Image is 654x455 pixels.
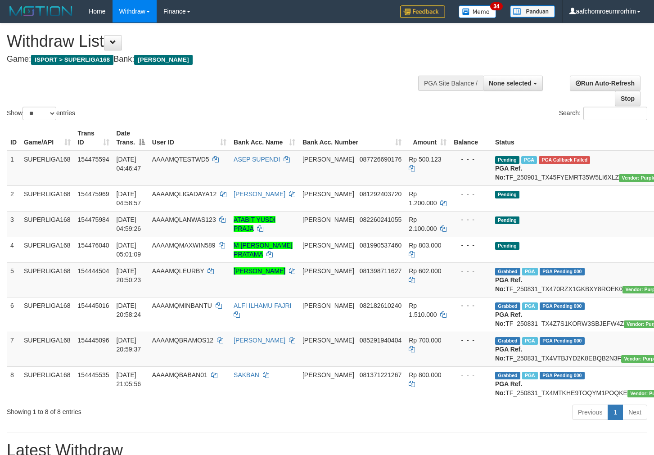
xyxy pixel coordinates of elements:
img: Button%20Memo.svg [459,5,496,18]
span: Copy 085291940404 to clipboard [360,337,401,344]
a: 1 [608,405,623,420]
span: [DATE] 20:50:23 [117,267,141,284]
span: AAAAMQTESTWD5 [152,156,209,163]
img: MOTION_logo.png [7,5,75,18]
span: Marked by aafheankoy [522,337,538,345]
td: SUPERLIGA168 [20,211,74,237]
a: Run Auto-Refresh [570,76,640,91]
span: Copy 081292403720 to clipboard [360,190,401,198]
a: [PERSON_NAME] [234,267,285,275]
span: PGA Pending [540,268,585,275]
td: SUPERLIGA168 [20,332,74,366]
span: [PERSON_NAME] [302,242,354,249]
span: Rp 803.000 [409,242,441,249]
th: Bank Acc. Name: activate to sort column ascending [230,125,299,151]
a: Stop [615,91,640,106]
td: 5 [7,262,20,297]
span: Copy 081398711627 to clipboard [360,267,401,275]
b: PGA Ref. No: [495,311,522,327]
span: Marked by aafmaleo [521,156,537,164]
label: Show entries [7,107,75,120]
div: - - - [454,301,488,310]
span: 154445535 [78,371,109,378]
b: PGA Ref. No: [495,276,522,293]
label: Search: [559,107,647,120]
span: [PERSON_NAME] [302,302,354,309]
span: AAAAMQLIGADAYA12 [152,190,216,198]
span: [PERSON_NAME] [134,55,192,65]
span: ISPORT > SUPERLIGA168 [31,55,113,65]
span: [DATE] 04:58:57 [117,190,141,207]
span: Marked by aafheankoy [522,372,538,379]
span: [PERSON_NAME] [302,267,354,275]
b: PGA Ref. No: [495,380,522,396]
span: Rp 500.123 [409,156,441,163]
span: None selected [489,80,532,87]
span: 154445016 [78,302,109,309]
th: Amount: activate to sort column ascending [405,125,450,151]
span: AAAAMQLANWAS123 [152,216,216,223]
span: [PERSON_NAME] [302,216,354,223]
span: Copy 087726690176 to clipboard [360,156,401,163]
img: panduan.png [510,5,555,18]
div: - - - [454,215,488,224]
span: [DATE] 20:58:24 [117,302,141,318]
span: Grabbed [495,268,520,275]
th: Trans ID: activate to sort column ascending [74,125,113,151]
a: ASEP SUPENDI [234,156,280,163]
td: SUPERLIGA168 [20,151,74,186]
div: - - - [454,370,488,379]
span: 154444504 [78,267,109,275]
span: PGA Pending [540,372,585,379]
td: 6 [7,297,20,332]
span: Rp 1.200.000 [409,190,437,207]
a: ATABIT YUSDI PRAJA [234,216,275,232]
span: Rp 1.510.000 [409,302,437,318]
select: Showentries [23,107,56,120]
th: Bank Acc. Number: activate to sort column ascending [299,125,405,151]
span: [PERSON_NAME] [302,190,354,198]
td: SUPERLIGA168 [20,366,74,401]
a: ALFI ILHAMU FAJRI [234,302,291,309]
a: Previous [572,405,608,420]
a: SAKBAN [234,371,259,378]
input: Search: [583,107,647,120]
td: 1 [7,151,20,186]
span: Pending [495,242,519,250]
td: SUPERLIGA168 [20,262,74,297]
td: 7 [7,332,20,366]
span: Copy 082260241055 to clipboard [360,216,401,223]
td: SUPERLIGA168 [20,237,74,262]
span: Rp 2.100.000 [409,216,437,232]
div: - - - [454,155,488,164]
span: Copy 082182610240 to clipboard [360,302,401,309]
span: Rp 800.000 [409,371,441,378]
td: 3 [7,211,20,237]
span: [DATE] 20:59:37 [117,337,141,353]
b: PGA Ref. No: [495,346,522,362]
a: [PERSON_NAME] [234,337,285,344]
td: 2 [7,185,20,211]
div: - - - [454,266,488,275]
span: [PERSON_NAME] [302,156,354,163]
div: - - - [454,336,488,345]
td: SUPERLIGA168 [20,297,74,332]
span: [PERSON_NAME] [302,337,354,344]
th: Date Trans.: activate to sort column descending [113,125,149,151]
span: Grabbed [495,372,520,379]
a: M [PERSON_NAME] PRATAMA [234,242,293,258]
span: PGA Error [539,156,590,164]
span: AAAAMQBRAMOS12 [152,337,213,344]
span: AAAAMQBABAN01 [152,371,207,378]
span: AAAAMQLEURBY [152,267,204,275]
span: [DATE] 04:59:26 [117,216,141,232]
span: 154475969 [78,190,109,198]
h1: Withdraw List [7,32,427,50]
span: Grabbed [495,337,520,345]
button: None selected [483,76,543,91]
div: Showing 1 to 8 of 8 entries [7,404,266,416]
span: 154475594 [78,156,109,163]
th: User ID: activate to sort column ascending [149,125,230,151]
span: Rp 700.000 [409,337,441,344]
span: [DATE] 05:01:09 [117,242,141,258]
